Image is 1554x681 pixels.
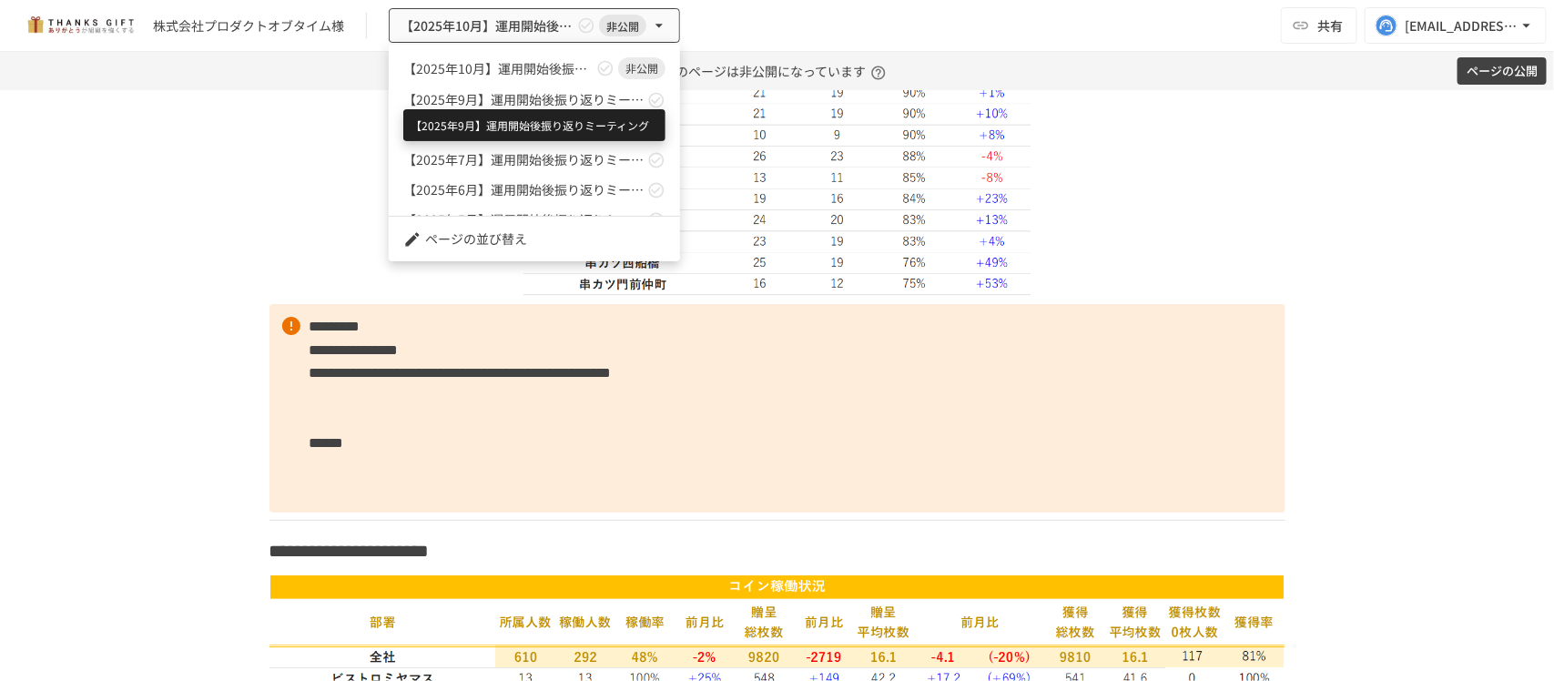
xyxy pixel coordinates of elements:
[389,224,680,254] li: ページの並び替え
[403,120,644,139] span: 【2025年8月】運用開始後振り返りミーティング
[403,150,644,169] span: 【2025年7月】運用開始後振り返りミーティング
[403,210,644,229] span: 【2025年5月】運用開始後振り返りミーティング
[618,60,665,76] span: 非公開
[403,59,593,78] span: 【2025年10月】運用開始後振り返りミーティング
[403,180,644,199] span: 【2025年6月】運用開始後振り返りミーティング
[403,90,644,109] span: 【2025年9月】運用開始後振り返りミーティング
